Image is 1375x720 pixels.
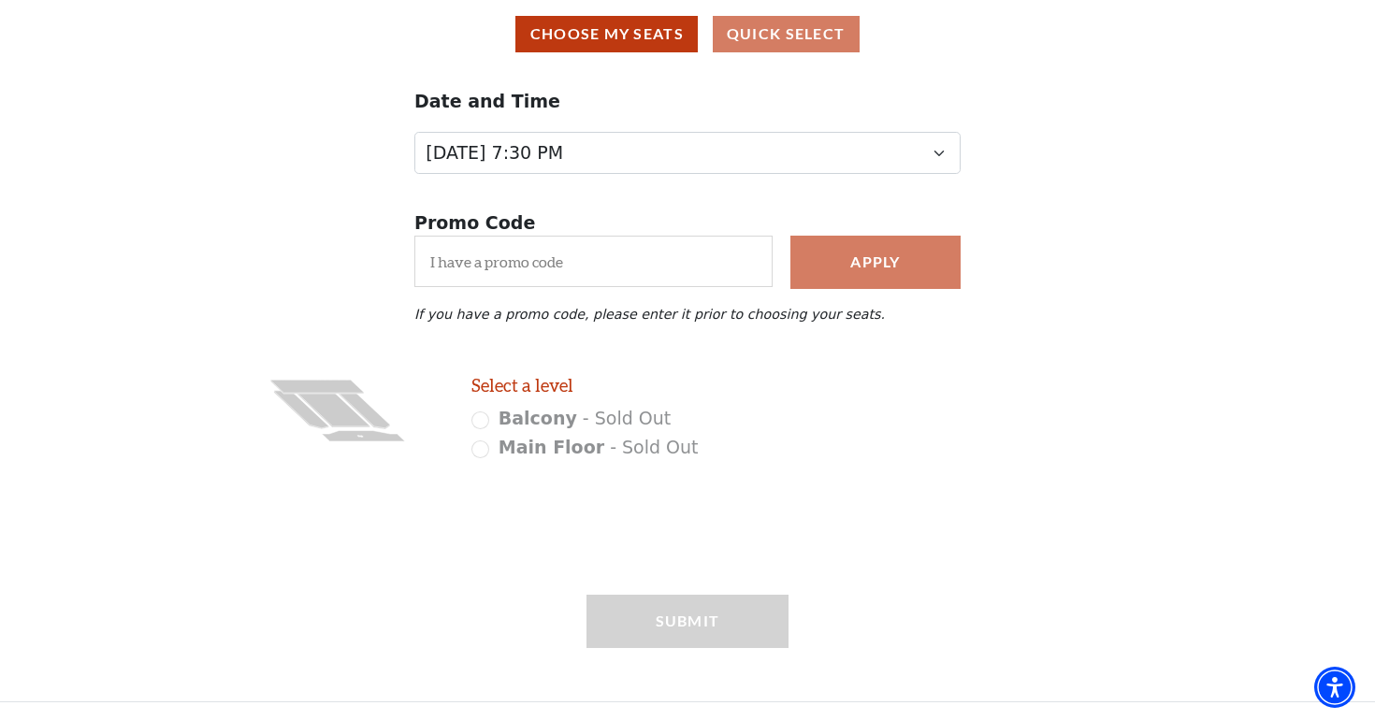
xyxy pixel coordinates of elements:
[610,437,698,457] span: - Sold Out
[1314,667,1355,708] div: Accessibility Menu
[499,437,604,457] span: Main Floor
[515,16,698,52] button: Choose My Seats
[356,434,365,437] text: Stage
[414,209,961,237] p: Promo Code
[270,380,364,394] g: Balcony - Seats Available: 1
[274,391,390,429] g: Main Floor - Seats Available: 1
[471,375,789,396] h2: Select a level
[414,236,773,287] input: I have a promo code
[583,408,671,428] span: - Sold Out
[414,307,961,322] p: If you have a promo code, please enter it prior to choosing your seats.
[414,88,961,115] p: Date and Time
[499,408,577,428] span: Balcony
